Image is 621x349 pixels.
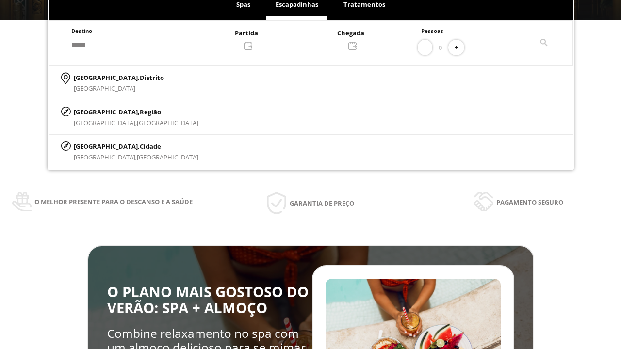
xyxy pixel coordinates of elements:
[74,84,135,93] span: [GEOGRAPHIC_DATA]
[439,42,442,53] span: 0
[71,27,92,34] span: Destino
[421,27,443,34] span: Pessoas
[74,118,137,127] span: [GEOGRAPHIC_DATA],
[418,40,432,56] button: -
[74,72,164,83] p: [GEOGRAPHIC_DATA],
[34,196,193,207] span: O melhor presente para o descanso e a saúde
[107,282,309,317] span: O PLANO MAIS GOSTOSO DO VERÃO: SPA + ALMOÇO
[137,118,198,127] span: [GEOGRAPHIC_DATA]
[448,40,464,56] button: +
[140,108,161,116] span: Região
[290,198,354,208] span: Garantia de preço
[137,153,198,161] span: [GEOGRAPHIC_DATA]
[140,73,164,82] span: Distrito
[74,107,198,117] p: [GEOGRAPHIC_DATA],
[496,197,563,207] span: Pagamento seguro
[74,153,137,161] span: [GEOGRAPHIC_DATA],
[74,141,198,152] p: [GEOGRAPHIC_DATA],
[140,142,161,151] span: Cidade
